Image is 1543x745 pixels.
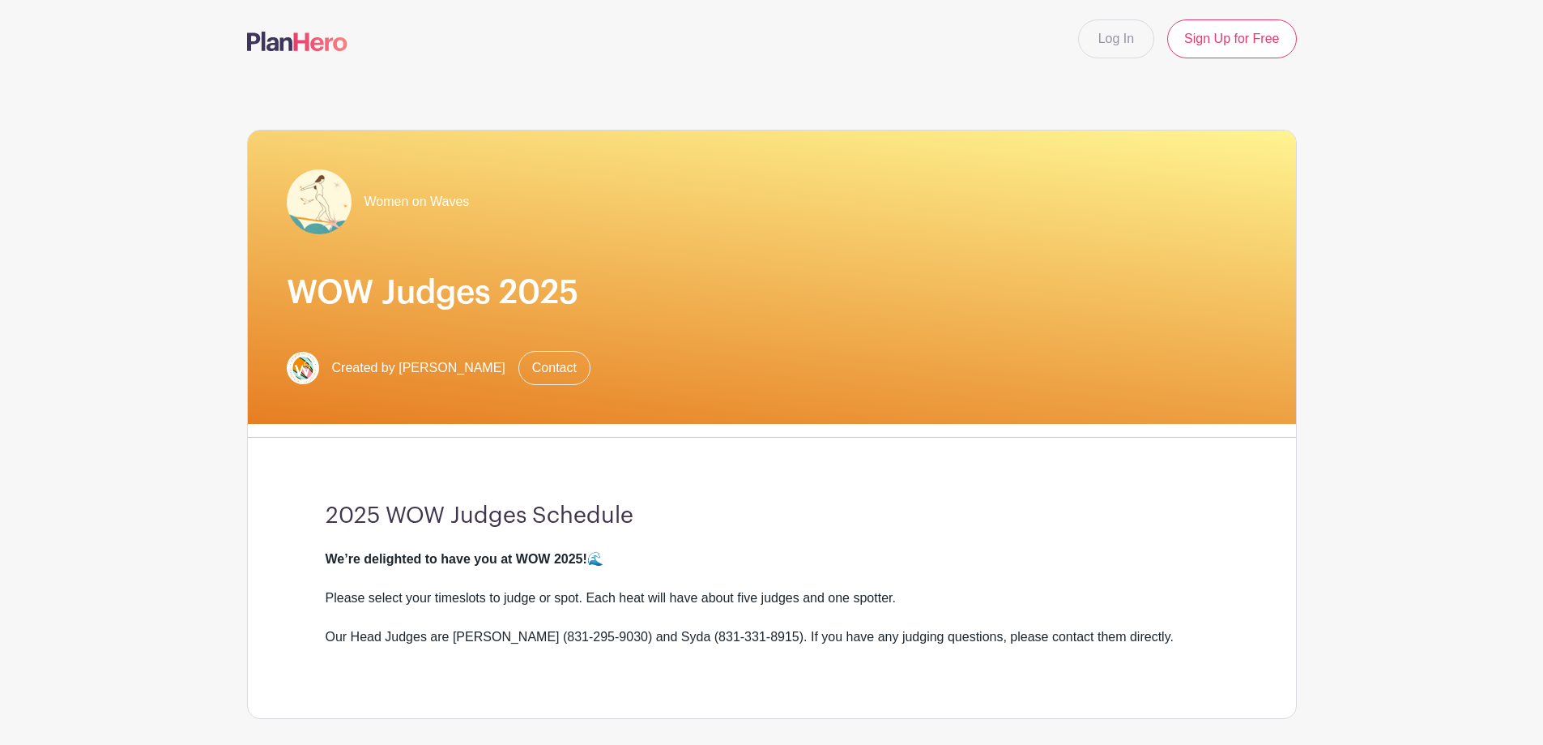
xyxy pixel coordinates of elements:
[287,273,1257,312] h1: WOW Judges 2025
[287,352,319,384] img: Screenshot%202025-06-15%20at%209.03.41%E2%80%AFPM.png
[326,550,1218,627] div: 🌊 Please select your timeslots to judge or spot. Each heat will have about five judges and one sp...
[247,32,347,51] img: logo-507f7623f17ff9eddc593b1ce0a138ce2505c220e1c5a4e2b4648c50719b7d32.svg
[518,351,590,385] a: Contact
[287,169,352,234] img: Screenshot%202025-09-01%20at%208.45.52%E2%80%AFPM.png
[326,503,1218,530] h3: 2025 WOW Judges Schedule
[1078,19,1154,58] a: Log In
[1167,19,1296,58] a: Sign Up for Free
[326,627,1218,666] div: Our Head Judges are [PERSON_NAME] (831-295-9030) and Syda (831-331-8915). If you have any judging...
[332,358,505,378] span: Created by [PERSON_NAME]
[364,192,470,212] span: Women on Waves
[326,552,587,566] strong: We’re delighted to have you at WOW 2025!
